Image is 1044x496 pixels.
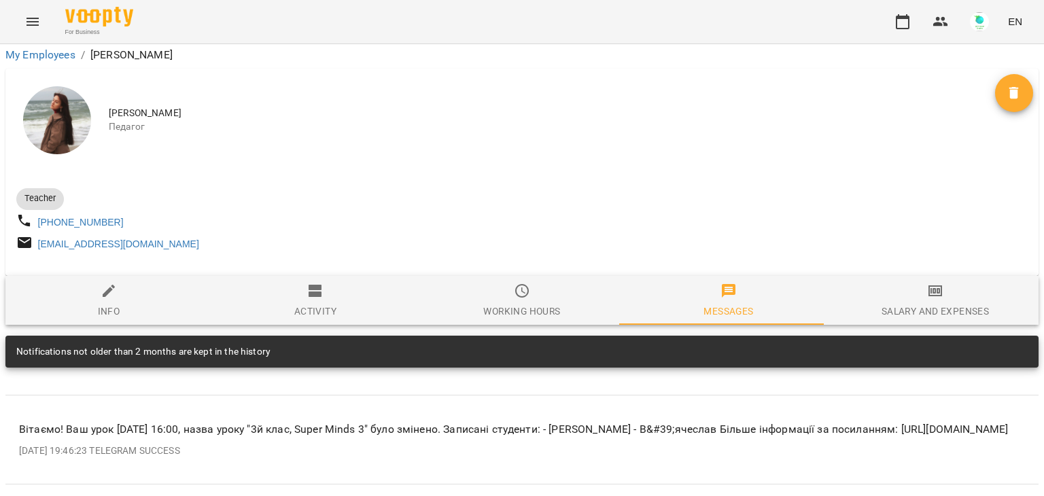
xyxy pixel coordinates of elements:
div: Salary and Expenses [882,303,989,319]
nav: breadcrumb [5,47,1039,63]
a: My Employees [5,48,75,61]
a: [PHONE_NUMBER] [38,217,124,228]
span: [PERSON_NAME] [109,107,995,120]
div: Working hours [483,303,560,319]
a: [EMAIL_ADDRESS][DOMAIN_NAME] [38,238,199,249]
span: Teacher [16,192,64,205]
div: Messages [703,303,753,319]
div: Notifications not older than 2 months are kept in the history [16,340,271,364]
img: Voopty Logo [65,7,133,26]
div: Info [98,303,120,319]
button: Delete [995,74,1033,112]
p: [DATE] 19:46:23 TELEGRAM SUCCESS [19,444,1025,458]
p: [PERSON_NAME] [90,47,173,63]
img: bbf80086e43e73aae20379482598e1e8.jpg [970,12,989,31]
button: Menu [16,5,49,38]
span: For Business [65,28,133,37]
span: Педагог [109,120,995,134]
p: Вітаємо! Ваш урок [DATE] 16:00, назва уроку "3й клас, Super Minds 3" було змінено. Записані студе... [19,421,1025,438]
div: Activity [294,303,336,319]
span: EN [1008,14,1022,29]
li: / [81,47,85,63]
img: Анастасія Гетьманенко [23,86,91,154]
button: EN [1003,9,1028,34]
